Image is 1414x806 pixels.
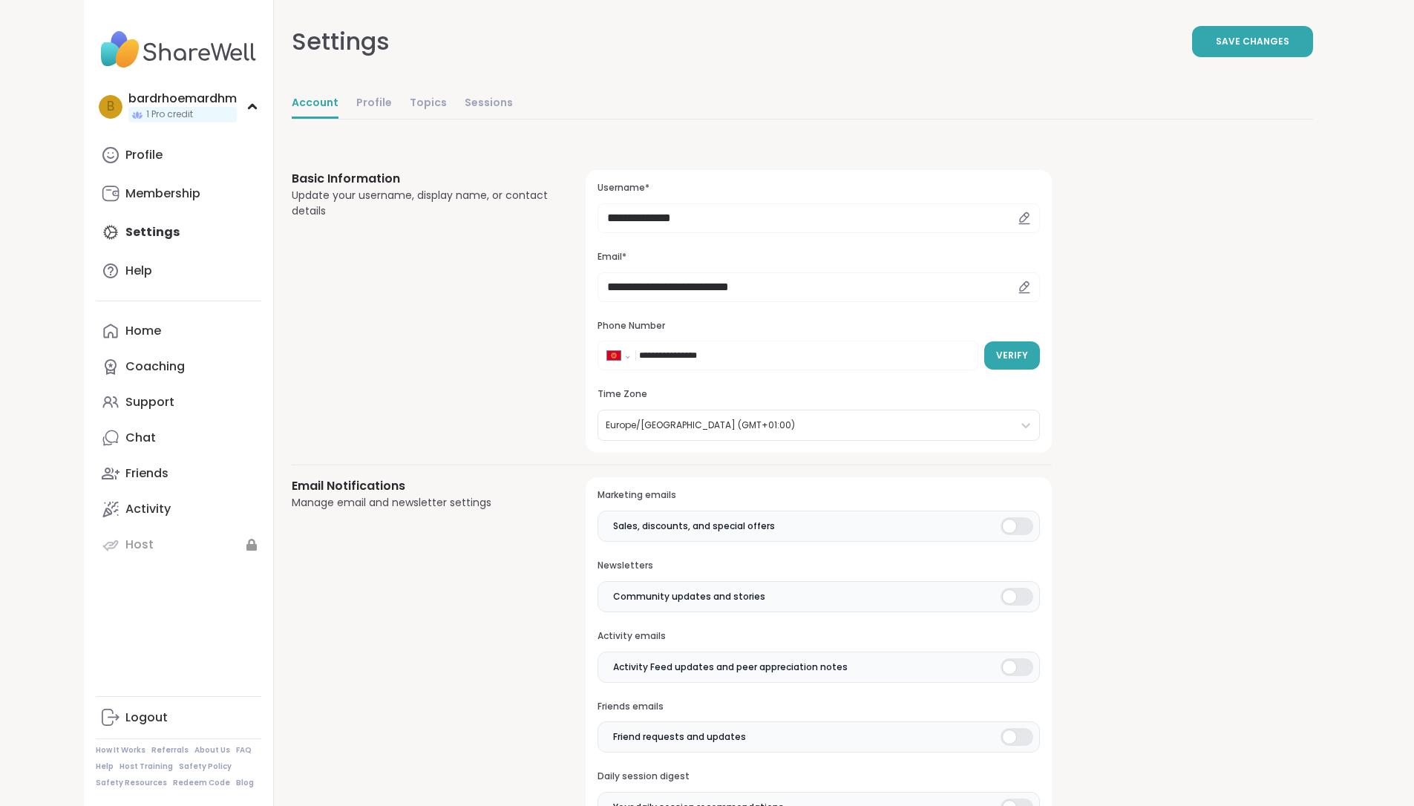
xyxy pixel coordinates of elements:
div: Update your username, display name, or contact details [292,188,551,219]
div: Help [125,263,152,279]
a: How It Works [96,745,145,756]
a: FAQ [236,745,252,756]
div: bardrhoemardhm [128,91,237,107]
button: Save Changes [1192,26,1313,57]
div: Profile [125,147,163,163]
h3: Newsletters [598,560,1039,572]
div: Logout [125,710,168,726]
span: Verify [996,349,1028,362]
h3: Time Zone [598,388,1039,401]
a: Host [96,527,261,563]
a: Help [96,253,261,289]
a: Activity [96,491,261,527]
h3: Daily session digest [598,770,1039,783]
a: Profile [96,137,261,173]
div: Chat [125,430,156,446]
a: Chat [96,420,261,456]
h3: Email* [598,251,1039,263]
a: Coaching [96,349,261,384]
div: Manage email and newsletter settings [292,495,551,511]
h3: Phone Number [598,320,1039,332]
div: Host [125,537,154,553]
h3: Username* [598,182,1039,194]
div: Activity [125,501,171,517]
a: Profile [356,89,392,119]
a: Safety Policy [179,761,232,772]
a: Membership [96,176,261,212]
h3: Email Notifications [292,477,551,495]
div: Membership [125,186,200,202]
a: Home [96,313,261,349]
a: Host Training [120,761,173,772]
a: Support [96,384,261,420]
a: Safety Resources [96,778,167,788]
a: About Us [194,745,230,756]
span: Community updates and stories [613,590,765,603]
h3: Friends emails [598,701,1039,713]
img: ShareWell Nav Logo [96,24,261,76]
span: Save Changes [1216,35,1289,48]
h3: Basic Information [292,170,551,188]
a: Redeem Code [173,778,230,788]
div: Support [125,394,174,410]
span: Friend requests and updates [613,730,746,744]
a: Help [96,761,114,772]
a: Account [292,89,338,119]
a: Sessions [465,89,513,119]
h3: Marketing emails [598,489,1039,502]
a: Referrals [151,745,189,756]
h3: Activity emails [598,630,1039,643]
span: 1 Pro credit [146,108,193,121]
button: Verify [984,341,1040,370]
div: Settings [292,24,390,59]
a: Friends [96,456,261,491]
div: Friends [125,465,168,482]
span: Sales, discounts, and special offers [613,520,775,533]
a: Blog [236,778,254,788]
div: Home [125,323,161,339]
span: Activity Feed updates and peer appreciation notes [613,661,848,674]
a: Logout [96,700,261,735]
span: b [107,97,114,117]
a: Topics [410,89,447,119]
div: Coaching [125,358,185,375]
